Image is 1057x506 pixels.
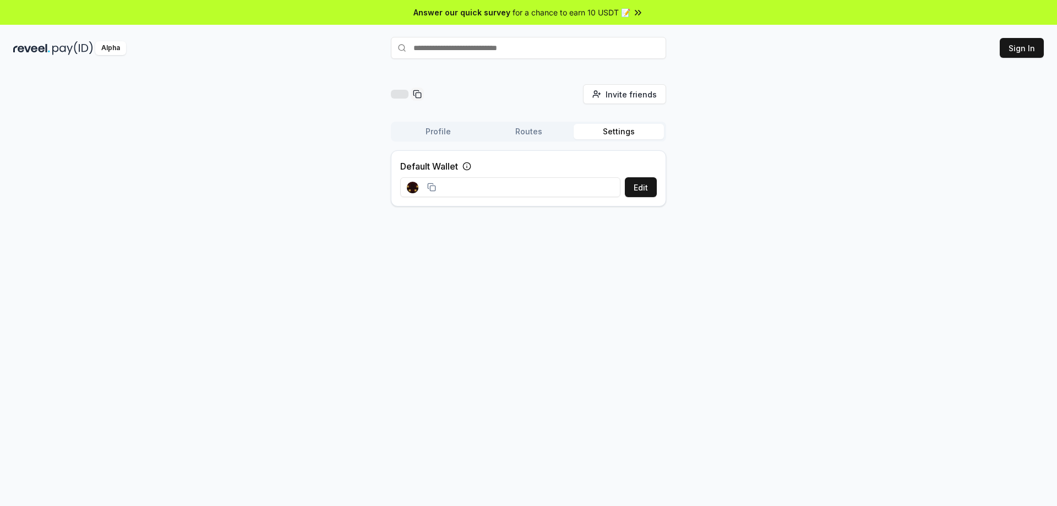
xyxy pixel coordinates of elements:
[13,41,50,55] img: reveel_dark
[400,160,458,173] label: Default Wallet
[583,84,666,104] button: Invite friends
[483,124,574,139] button: Routes
[625,177,657,197] button: Edit
[95,41,126,55] div: Alpha
[413,7,510,18] span: Answer our quick survey
[52,41,93,55] img: pay_id
[1000,38,1044,58] button: Sign In
[574,124,664,139] button: Settings
[513,7,630,18] span: for a chance to earn 10 USDT 📝
[606,89,657,100] span: Invite friends
[393,124,483,139] button: Profile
